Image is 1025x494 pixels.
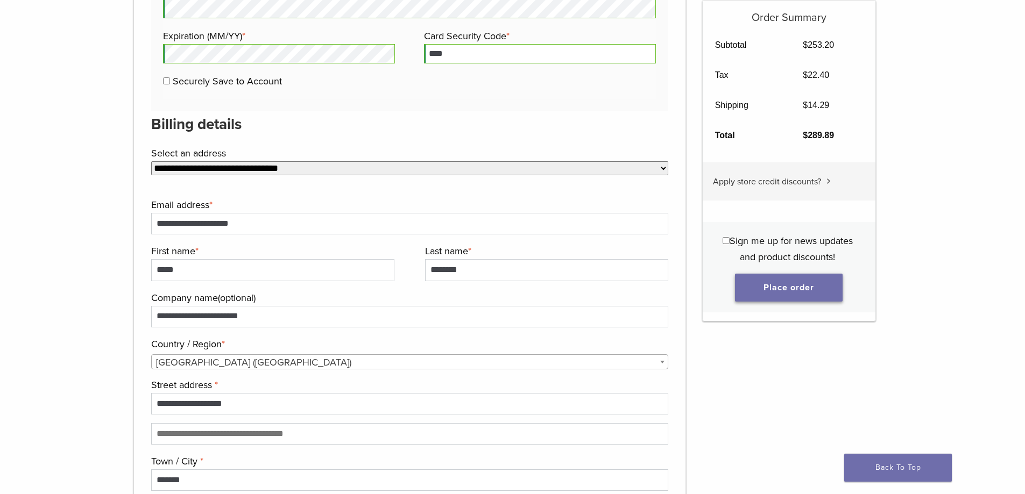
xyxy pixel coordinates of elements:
span: Sign me up for news updates and product discounts! [730,235,853,263]
label: Town / City [151,453,666,469]
th: Tax [703,60,791,90]
a: Back To Top [844,454,952,482]
span: $ [803,70,808,80]
bdi: 253.20 [803,40,834,49]
button: Place order [735,274,843,302]
span: (optional) [218,292,256,304]
img: caret.svg [826,178,831,184]
bdi: 289.89 [803,131,834,140]
label: Company name [151,290,666,306]
span: $ [803,131,808,140]
span: $ [803,101,808,110]
bdi: 22.40 [803,70,829,80]
label: Card Security Code [424,28,653,44]
label: Select an address [151,145,666,161]
span: Apply store credit discounts? [713,176,821,187]
label: Email address [151,197,666,213]
span: United States (US) [152,355,668,370]
label: Street address [151,377,666,393]
label: Expiration (MM/YY) [163,28,392,44]
th: Subtotal [703,30,791,60]
label: Securely Save to Account [173,75,282,87]
label: First name [151,243,392,259]
th: Shipping [703,90,791,120]
label: Last name [425,243,666,259]
th: Total [703,120,791,151]
input: Sign me up for news updates and product discounts! [723,237,730,244]
label: Country / Region [151,336,666,352]
bdi: 14.29 [803,101,829,110]
h3: Billing details [151,111,669,137]
h5: Order Summary [703,1,875,24]
span: Country / Region [151,354,669,369]
span: $ [803,40,808,49]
